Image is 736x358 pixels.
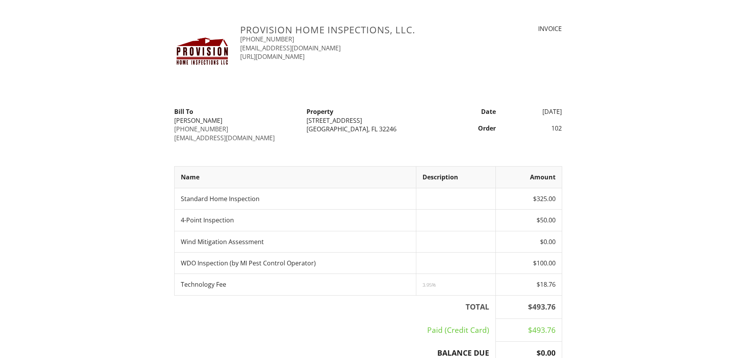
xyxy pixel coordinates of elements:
[434,107,500,116] div: Date
[307,107,333,116] strong: Property
[174,210,416,231] td: 4-Point Inspection
[496,231,562,252] td: $0.00
[240,35,294,43] a: [PHONE_NUMBER]
[174,252,416,274] td: WDO Inspection (by MI Pest Control Operator)
[240,52,305,61] a: [URL][DOMAIN_NAME]
[174,295,496,318] th: TOTAL
[500,124,567,133] div: 102
[496,188,562,209] td: $325.00
[240,24,462,35] h3: Provision Home Inspections, LLC.
[174,125,228,133] a: [PHONE_NUMBER]
[174,231,416,252] td: Wind Mitigation Assessment
[174,167,416,188] th: Name
[496,210,562,231] td: $50.00
[307,125,429,133] div: [GEOGRAPHIC_DATA], FL 32246
[434,124,500,133] div: Order
[307,116,429,125] div: [STREET_ADDRESS]
[496,274,562,295] td: $18.76
[174,188,416,209] td: Standard Home Inspection
[496,295,562,318] th: $493.76
[496,167,562,188] th: Amount
[174,318,496,342] td: Paid (Credit Card)
[472,24,562,33] div: INVOICE
[496,252,562,274] td: $100.00
[416,167,496,188] th: Description
[240,44,341,52] a: [EMAIL_ADDRESS][DOMAIN_NAME]
[174,116,297,125] div: [PERSON_NAME]
[174,24,231,81] img: IMG_6943.png
[423,282,489,288] div: 3.95%
[496,318,562,342] td: $493.76
[500,107,567,116] div: [DATE]
[174,274,416,295] td: Technology Fee
[174,107,193,116] strong: Bill To
[174,134,275,142] a: [EMAIL_ADDRESS][DOMAIN_NAME]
